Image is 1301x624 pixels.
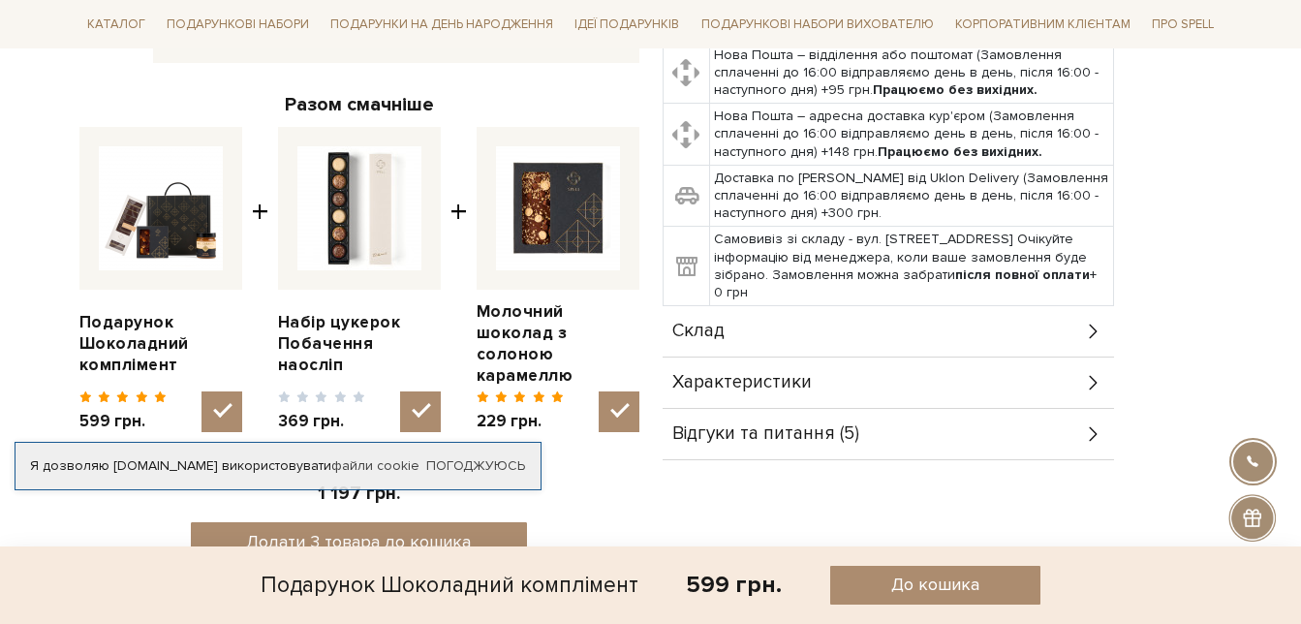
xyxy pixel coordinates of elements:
[79,411,168,432] span: 599 грн.
[79,92,639,117] div: Разом смачніше
[947,8,1138,41] a: Корпоративним клієнтам
[79,312,242,376] a: Подарунок Шоколадний комплімент
[252,127,268,432] span: +
[278,411,366,432] span: 369 грн.
[79,10,153,40] a: Каталог
[261,566,638,605] div: Подарунок Шоколадний комплімент
[873,81,1038,98] b: Працюємо без вихідних.
[15,457,541,475] div: Я дозволяю [DOMAIN_NAME] використовувати
[496,146,620,270] img: Молочний шоколад з солоною карамеллю
[331,457,419,474] a: файли cookie
[686,570,782,600] div: 599 грн.
[694,8,942,41] a: Подарункові набори вихователю
[477,411,565,432] span: 229 грн.
[709,165,1113,227] td: Доставка по [PERSON_NAME] від Uklon Delivery (Замовлення сплаченні до 16:00 відправляємо день в д...
[709,42,1113,104] td: Нова Пошта – відділення або поштомат (Замовлення сплаченні до 16:00 відправляємо день в день, піс...
[477,301,639,387] a: Молочний шоколад з солоною карамеллю
[278,312,441,376] a: Набір цукерок Побачення наосліп
[450,127,467,432] span: +
[191,522,527,562] button: Додати 3 товара до кошика
[891,574,979,596] span: До кошика
[159,10,317,40] a: Подарункові набори
[709,227,1113,306] td: Самовивіз зі складу - вул. [STREET_ADDRESS] Очікуйте інформацію від менеджера, коли ваше замовлен...
[672,323,725,340] span: Склад
[323,10,561,40] a: Подарунки на День народження
[830,566,1041,605] button: До кошика
[318,483,400,505] span: 1 197 грн.
[426,457,525,475] a: Погоджуюсь
[567,10,687,40] a: Ідеї подарунків
[672,374,812,391] span: Характеристики
[297,146,421,270] img: Набір цукерок Побачення наосліп
[955,266,1090,283] b: після повної оплати
[878,143,1042,160] b: Працюємо без вихідних.
[709,104,1113,166] td: Нова Пошта – адресна доставка кур'єром (Замовлення сплаченні до 16:00 відправляємо день в день, п...
[1144,10,1222,40] a: Про Spell
[99,146,223,270] img: Подарунок Шоколадний комплімент
[672,425,859,443] span: Відгуки та питання (5)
